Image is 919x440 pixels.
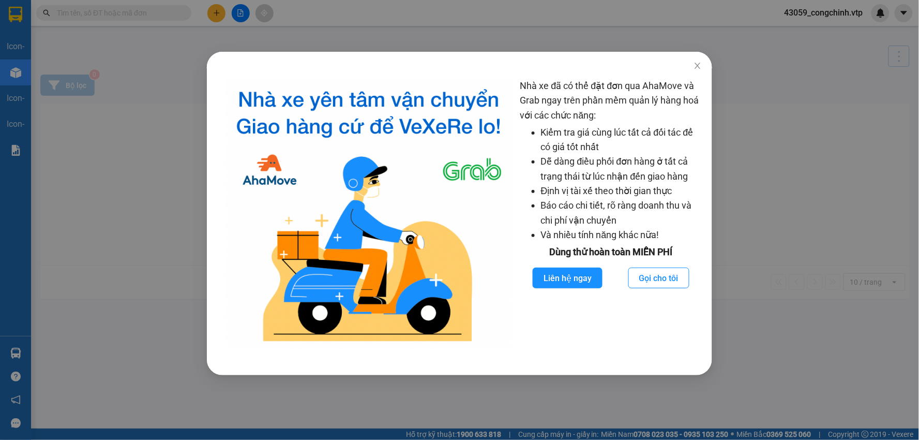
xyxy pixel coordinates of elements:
button: Gọi cho tôi [628,268,689,288]
span: close [694,62,702,70]
button: Close [683,52,712,81]
li: Định vị tài xế theo thời gian thực [541,184,702,198]
button: Liên hệ ngay [533,268,602,288]
span: Gọi cho tôi [639,272,679,285]
li: Kiểm tra giá cùng lúc tất cả đối tác để có giá tốt nhất [541,125,702,155]
div: Nhà xe đã có thể đặt đơn qua AhaMove và Grab ngay trên phần mềm quản lý hàng hoá với các chức năng: [520,79,702,349]
span: Liên hệ ngay [544,272,592,285]
li: Và nhiều tính năng khác nữa! [541,228,702,242]
li: Báo cáo chi tiết, rõ ràng doanh thu và chi phí vận chuyển [541,198,702,228]
li: Dễ dàng điều phối đơn hàng ở tất cả trạng thái từ lúc nhận đến giao hàng [541,154,702,184]
div: Dùng thử hoàn toàn MIỄN PHÍ [520,245,702,259]
img: logo [225,79,512,349]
